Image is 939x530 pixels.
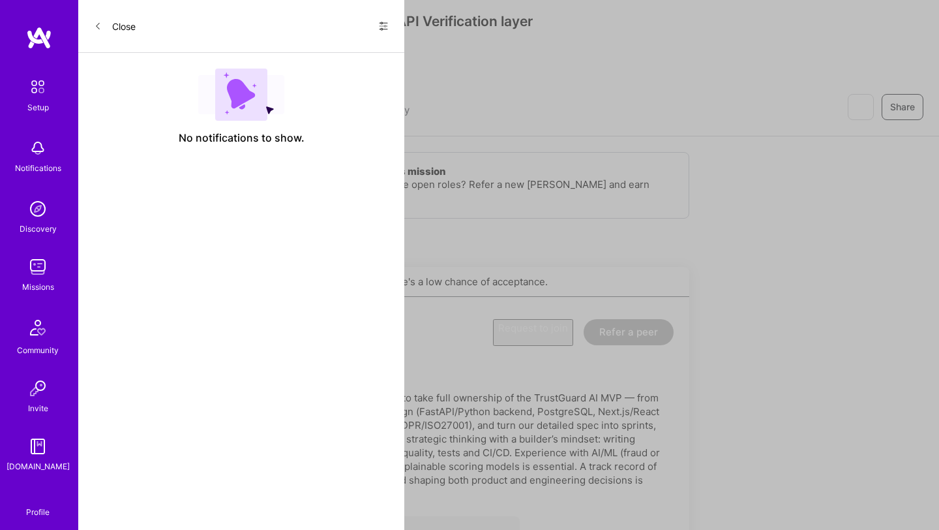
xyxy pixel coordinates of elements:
img: Invite [25,375,51,401]
div: Profile [26,505,50,518]
div: Invite [28,401,48,415]
a: Profile [22,491,54,518]
div: Notifications [15,161,61,175]
img: discovery [25,196,51,222]
img: bell [25,135,51,161]
div: Discovery [20,222,57,236]
div: Missions [22,280,54,294]
img: Community [22,312,53,343]
img: teamwork [25,254,51,280]
img: logo [26,26,52,50]
button: Close [94,16,136,37]
img: guide book [25,433,51,460]
img: empty [198,69,284,121]
div: Community [17,343,59,357]
img: setup [24,73,52,101]
div: Setup [27,101,49,114]
span: No notifications to show. [179,131,305,145]
div: [DOMAIN_NAME] [7,460,70,473]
